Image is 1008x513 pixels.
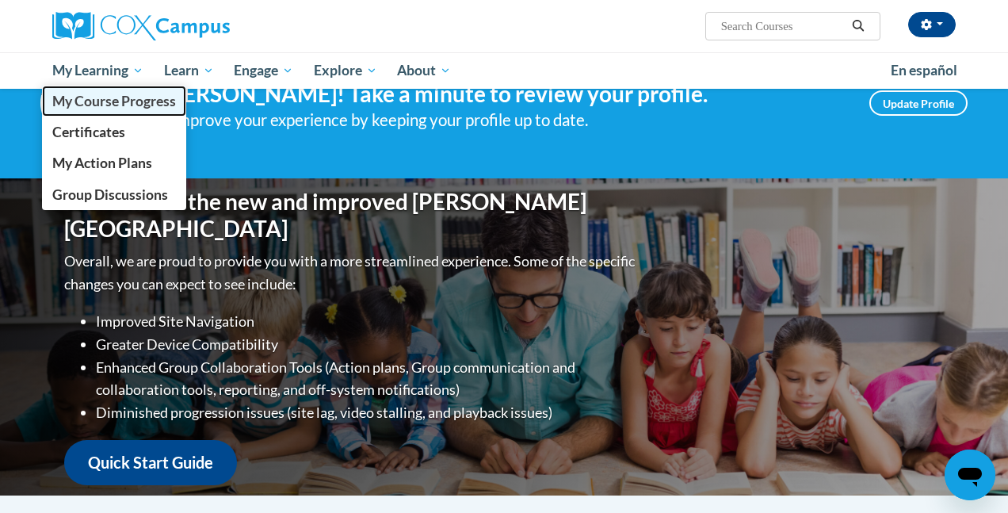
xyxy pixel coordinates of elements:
a: Group Discussions [42,179,186,210]
iframe: Button to launch messaging window [945,450,995,500]
span: Group Discussions [52,186,168,203]
span: My Action Plans [52,155,152,171]
div: Help improve your experience by keeping your profile up to date. [136,107,846,133]
a: Explore [304,52,388,89]
a: Learn [154,52,224,89]
h4: Hi [PERSON_NAME]! Take a minute to review your profile. [136,81,846,108]
li: Greater Device Compatibility [96,333,639,356]
a: About [388,52,462,89]
a: Update Profile [869,90,968,116]
img: Cox Campus [52,12,230,40]
div: Main menu [40,52,968,89]
li: Enhanced Group Collaboration Tools (Action plans, Group communication and collaboration tools, re... [96,356,639,402]
a: Certificates [42,117,186,147]
a: En español [880,54,968,87]
span: My Learning [52,61,143,80]
span: Explore [314,61,377,80]
img: Profile Image [40,67,112,139]
li: Diminished progression issues (site lag, video stalling, and playback issues) [96,401,639,424]
input: Search Courses [720,17,846,36]
button: Search [846,17,870,36]
span: Certificates [52,124,125,140]
a: Quick Start Guide [64,440,237,485]
a: My Action Plans [42,147,186,178]
p: Overall, we are proud to provide you with a more streamlined experience. Some of the specific cha... [64,250,639,296]
h1: Welcome to the new and improved [PERSON_NAME][GEOGRAPHIC_DATA] [64,189,639,242]
a: My Learning [42,52,154,89]
li: Improved Site Navigation [96,310,639,333]
span: About [397,61,451,80]
a: My Course Progress [42,86,186,117]
a: Engage [223,52,304,89]
span: En español [891,62,957,78]
span: My Course Progress [52,93,176,109]
span: Engage [234,61,293,80]
span: Learn [164,61,214,80]
button: Account Settings [908,12,956,37]
a: Cox Campus [52,12,338,40]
